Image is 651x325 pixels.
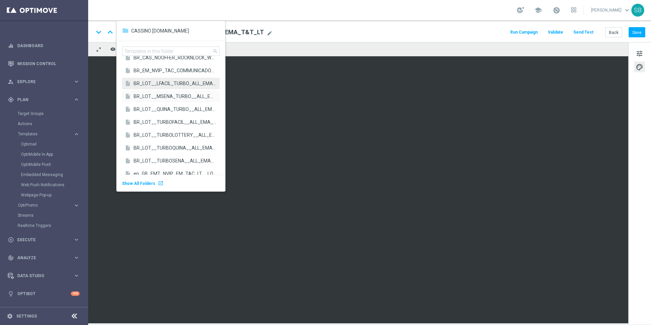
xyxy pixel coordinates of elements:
[125,145,131,151] font: insert_drive_file
[134,93,216,99] span: BR_LOT__MSENA_TURBO__ALL_EMA_T&T_LT
[134,55,267,60] font: BR_CAS_NOOFFER_ROCKNLOCK_W25__NVIP_EMA_TAC_GM
[18,119,87,129] div: Actions
[134,158,230,164] font: BR_LOT__TURBOSENA__ALL_EMA_T&T_LT
[134,119,216,125] span: BR_LOT__TURBOFACIL__ALL_EMA_T&T_LT
[73,131,80,137] font: keyboard_arrow_right
[510,30,538,35] font: Run Campaign
[122,103,220,115] a: insert_drive_file BR_LOT__QUINA_TURBO__ALL_EMA_T&T_LT
[8,237,73,243] div: Execute
[632,30,642,35] font: Save
[7,313,13,319] i: settings
[18,132,73,136] div: Templates
[16,314,37,318] a: Settings
[18,203,73,207] div: OptiPromo
[7,255,80,261] button: track_changes Analyze keyboard_arrow_right
[605,27,622,37] button: Back
[18,131,80,137] button: Templates keyboard_arrow_right
[631,4,644,17] div: SB
[8,255,73,261] div: Analyze
[21,162,71,167] a: OptiMobile Push
[122,52,220,63] a: insert_drive_file BR_CAS_NOOFFER_ROCKNLOCK_W25__NVIP_EMA_TAC_GM
[18,203,66,207] span: OptiPromo
[134,157,216,164] span: BR_LOT__TURBOSENA__ALL_EMA_T&T_LT
[122,155,220,167] a: insert_drive_file BR_LOT__TURBOSENA__ALL_EMA_T&T_LT
[122,46,220,56] input: Templates in this folder
[110,46,116,52] font: remove_red_eye
[17,98,73,102] span: Plan
[122,181,155,186] span: Show All Folders
[18,132,66,136] span: Templates
[17,274,73,278] span: Data Studio
[8,97,14,103] i: gps_fixed
[134,94,237,99] font: BR_LOT__MSENA_TURBO__ALL_EMA_T&T_LT
[122,116,220,128] a: insert_drive_file BR_LOT__TURBOFACIL__ALL_EMA_T&T_LT
[134,68,243,73] font: BR_EM_NVIP_TAC_COMMUNICADO_REFUND_W30
[122,168,220,179] a: insert_drive_file en_GB_EMT_NVIP_EM_TAC_LT__LOTTO_RICKYTEST(1)(1)
[134,119,230,125] font: BR_LOT__TURBOFACIL__ALL_EMA_T&T_LT
[590,5,631,15] a: [PERSON_NAME]keyboard_arrow_down
[572,28,594,37] button: Send Test
[8,97,73,103] div: Plan
[108,45,136,54] button: remove_red_eye Preview
[213,49,218,54] font: search
[122,180,165,186] a: Show All Folders launch
[122,65,220,76] a: insert_drive_file BR_EM_NVIP_TAC_COMMUNICADO_REFUND_W30
[17,37,80,55] a: Dashboard
[18,210,87,221] div: Streams
[122,27,129,34] font: folder
[18,223,71,228] a: Realtime Triggers
[7,273,80,279] button: Data Studio keyboard_arrow_right
[8,273,73,279] div: Data Studio
[134,132,216,138] span: BR_LOT__TURBOLOTTERY__ALL_EMA_T&T_LT
[125,55,131,61] font: insert_drive_file
[122,142,220,154] a: insert_drive_file BR_LOT__TURBOQUINA__ALL_EMA_T&T_LT
[134,80,216,87] span: BR_LOT__LFACIL_TURBO_ALL_EMA_T&T_LT
[73,202,80,209] font: keyboard_arrow_right
[8,43,14,49] i: equalizer
[125,68,131,74] font: insert_drive_file
[73,96,80,103] font: keyboard_arrow_right
[7,291,80,297] div: lightbulb Optibot +10
[73,272,80,279] font: keyboard_arrow_right
[125,106,131,112] font: insert_drive_file
[21,170,87,180] div: Embedded Messaging
[21,180,87,190] div: Web Push Notifications
[636,63,643,71] font: palette
[21,192,71,198] a: Webpage Pop-up
[509,28,539,37] button: Run Campaign
[73,78,80,85] i: keyboard_arrow_right
[8,37,80,55] div: Dashboard
[122,91,220,102] a: insert_drive_file BR_LOT__MSENA_TURBO__ALL_EMA_T&T_LT
[21,139,87,149] div: Optimail
[134,145,232,151] font: BR_LOT__TURBOQUINA__ALL_EMA_T&T_LT
[125,119,131,125] font: insert_drive_file
[7,97,80,102] button: gps_fixed Plan keyboard_arrow_right
[122,129,220,141] a: insert_drive_file BR_LOT__TURBOLOTTERY__ALL_EMA_T&T_LT
[7,43,80,49] button: equalizer Dashboard
[134,145,216,151] span: BR_LOT__TURBOQUINA__ALL_EMA_T&T_LT
[125,93,131,99] font: insert_drive_file
[7,237,80,243] button: play_circle_outline Execute keyboard_arrow_right
[17,238,73,242] span: Execute
[8,237,14,243] i: play_circle_outline
[134,54,216,61] span: BR_CAS_NOOFFER_ROCKNLOCK_W25__NVIP_EMA_TAC_GM
[8,79,14,85] i: person_search
[629,27,645,37] button: Save
[21,190,87,200] div: Webpage Pop-up
[17,256,73,260] span: Analyze
[73,254,80,261] font: keyboard_arrow_right
[17,285,71,303] a: Optibot
[7,61,80,66] div: Mission Control
[134,81,232,86] font: BR_LOT__LFACIL_TURBO_ALL_EMA_T&T_LT
[73,236,80,243] font: keyboard_arrow_right
[131,28,189,34] font: CASSINO [DOMAIN_NAME]
[134,106,216,112] span: BR_LOT__QUINA_TURBO__ALL_EMA_T&T_LT
[18,109,87,119] div: Target Groups
[534,6,542,14] span: school
[158,180,163,186] div: launch
[634,61,645,72] button: palette
[105,27,115,37] font: keyboard_arrow_up
[21,141,71,147] a: Optimail
[125,80,131,87] font: insert_drive_file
